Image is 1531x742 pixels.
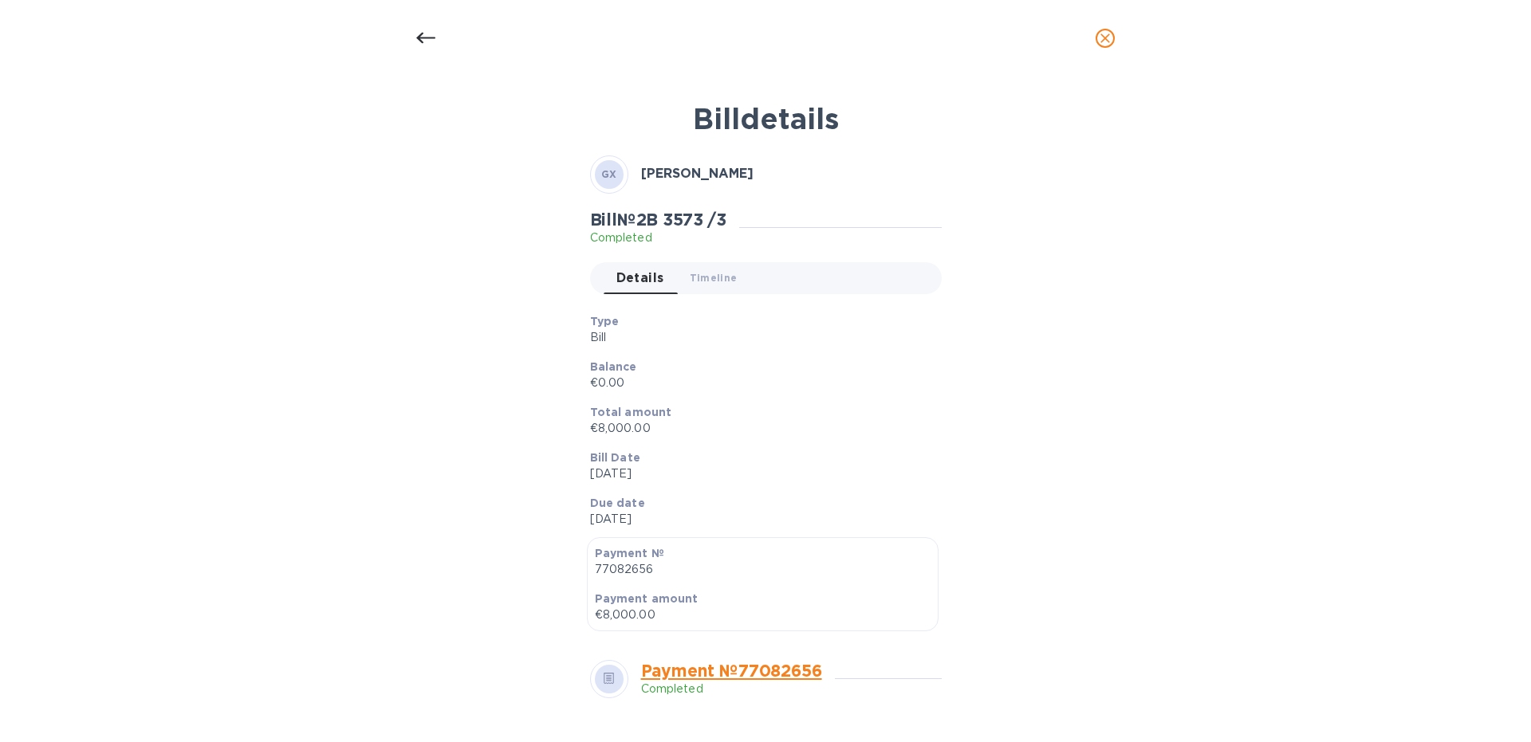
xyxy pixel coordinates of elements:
b: Due date [590,497,645,509]
p: €0.00 [590,375,929,391]
b: Type [590,315,620,328]
p: 77082656 [595,561,931,578]
b: Balance [590,360,637,373]
a: Payment № 77082656 [641,661,822,681]
p: €8,000.00 [590,420,929,437]
b: Payment amount [595,592,699,605]
b: GX [601,168,617,180]
p: [DATE] [590,465,929,482]
b: Bill Date [590,451,640,464]
b: Total amount [590,406,672,418]
p: [DATE] [590,511,929,528]
b: [PERSON_NAME] [641,166,754,181]
p: Bill [590,329,929,346]
p: Completed [641,681,822,697]
button: close [1086,19,1124,57]
p: €8,000.00 [595,607,931,623]
span: Details [616,267,664,289]
b: Bill details [693,101,839,136]
h2: Bill № 2B 3573 /3 [590,210,726,230]
span: Timeline [690,269,738,286]
b: Payment № [595,547,664,559]
p: Completed [590,230,726,246]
